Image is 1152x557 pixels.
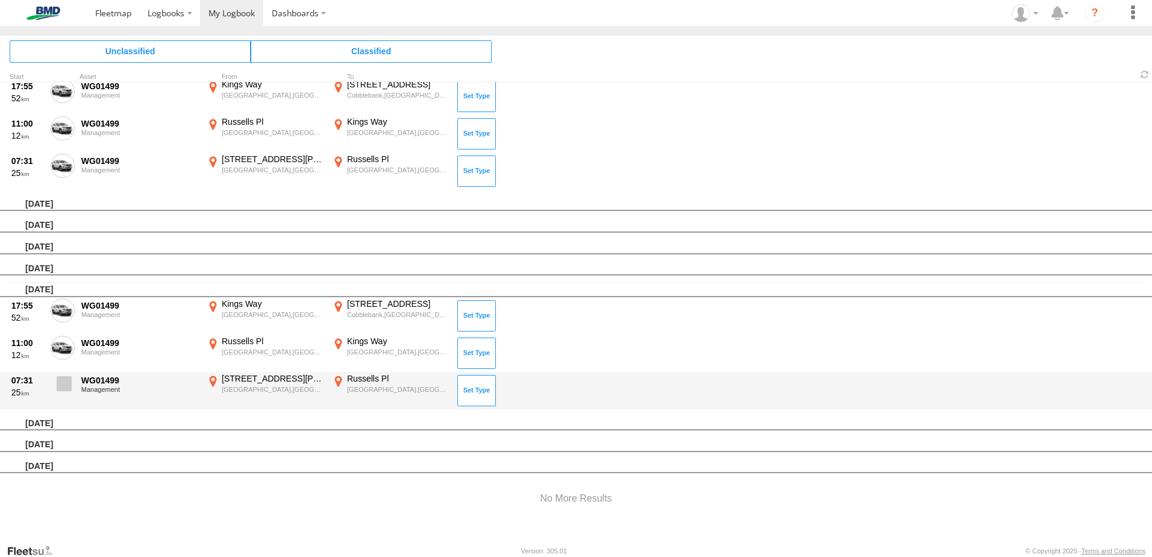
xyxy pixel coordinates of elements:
div: To [330,74,451,80]
label: Click to View Event Location [205,116,325,151]
div: Russells Pl [347,373,449,384]
div: Russells Pl [347,154,449,165]
span: Click to view Classified Trips [251,40,492,62]
label: Click to View Event Location [330,154,451,189]
div: Management [81,311,198,318]
div: WG01499 [81,156,198,166]
div: © Copyright 2025 - [1025,547,1145,555]
label: Click to View Event Location [330,79,451,114]
label: Click to View Event Location [205,373,325,408]
div: Russells Pl [222,116,324,127]
div: [GEOGRAPHIC_DATA],[GEOGRAPHIC_DATA] [222,91,324,99]
div: 25 [11,387,44,398]
div: Cobblebank,[GEOGRAPHIC_DATA] [347,310,449,319]
label: Click to View Event Location [205,298,325,333]
label: Click to View Event Location [330,116,451,151]
div: Russells Pl [222,336,324,347]
div: WG01499 [81,338,198,348]
div: From [205,74,325,80]
div: Management [81,92,198,99]
span: Refresh [1138,69,1152,80]
div: Kings Way [222,298,324,309]
div: Click to Sort [10,74,46,80]
div: [GEOGRAPHIC_DATA],[GEOGRAPHIC_DATA] [347,166,449,174]
div: [GEOGRAPHIC_DATA],[GEOGRAPHIC_DATA] [222,128,324,137]
div: 07:31 [11,375,44,386]
button: Click to Set [457,156,496,187]
div: [GEOGRAPHIC_DATA],[GEOGRAPHIC_DATA] [347,128,449,137]
div: 12 [11,130,44,141]
div: WG01499 [81,118,198,129]
div: [STREET_ADDRESS][PERSON_NAME] [222,373,324,384]
div: Version: 305.01 [521,547,567,555]
i: ? [1085,4,1104,23]
div: 07:31 [11,156,44,166]
div: Kings Way [222,79,324,90]
div: Management [81,348,198,356]
div: [GEOGRAPHIC_DATA],[GEOGRAPHIC_DATA] [347,348,449,356]
button: Click to Set [457,300,496,332]
div: Asset [80,74,200,80]
div: [GEOGRAPHIC_DATA],[GEOGRAPHIC_DATA] [222,310,324,319]
label: Click to View Event Location [205,154,325,189]
button: Click to Set [457,375,496,406]
label: Click to View Event Location [205,79,325,114]
div: WG01499 [81,300,198,311]
label: Click to View Event Location [205,336,325,371]
div: [STREET_ADDRESS] [347,79,449,90]
div: [GEOGRAPHIC_DATA],[GEOGRAPHIC_DATA] [347,385,449,394]
div: Kings Way [347,116,449,127]
label: Click to View Event Location [330,373,451,408]
div: 25 [11,168,44,178]
div: Ajay Sharma [1007,4,1042,22]
div: 52 [11,312,44,323]
div: Management [81,166,198,174]
div: [GEOGRAPHIC_DATA],[GEOGRAPHIC_DATA] [222,348,324,356]
div: Cobblebank,[GEOGRAPHIC_DATA] [347,91,449,99]
div: Management [81,129,198,136]
div: [STREET_ADDRESS] [347,298,449,309]
div: WG01499 [81,81,198,92]
button: Click to Set [457,338,496,369]
span: Click to view Unclassified Trips [10,40,251,62]
a: Visit our Website [7,545,62,557]
div: 17:55 [11,300,44,311]
div: [GEOGRAPHIC_DATA],[GEOGRAPHIC_DATA] [222,166,324,174]
button: Click to Set [457,81,496,112]
div: WG01499 [81,375,198,386]
div: 12 [11,350,44,360]
label: Click to View Event Location [330,298,451,333]
div: 11:00 [11,118,44,129]
div: 17:55 [11,81,44,92]
div: 11:00 [11,338,44,348]
button: Click to Set [457,118,496,149]
a: Terms and Conditions [1082,547,1145,555]
img: bmd-logo.svg [12,7,75,20]
div: Management [81,386,198,393]
div: [STREET_ADDRESS][PERSON_NAME] [222,154,324,165]
div: [GEOGRAPHIC_DATA],[GEOGRAPHIC_DATA] [222,385,324,394]
label: Click to View Event Location [330,336,451,371]
div: Kings Way [347,336,449,347]
div: 52 [11,93,44,104]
